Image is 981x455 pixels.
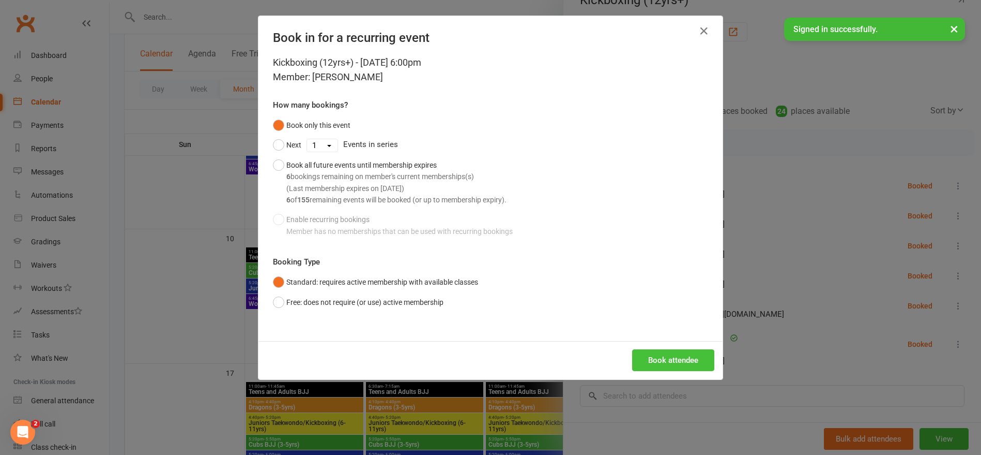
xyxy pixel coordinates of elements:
label: Booking Type [273,256,320,268]
button: Book attendee [632,349,714,371]
label: How many bookings? [273,99,348,111]
button: Close [696,23,712,39]
button: Free: does not require (or use) active membership [273,292,443,312]
button: Standard: requires active membership with available classes [273,272,478,292]
div: Book all future events until membership expires [286,159,507,206]
button: Book only this event [273,115,350,135]
div: bookings remaining on member's current memberships(s) (Last membership expires on [DATE]) of rema... [286,171,507,206]
strong: 6 [286,196,290,204]
button: Next [273,135,301,155]
strong: 6 [286,172,290,181]
h4: Book in for a recurring event [273,31,708,45]
iframe: Intercom live chat [10,420,35,445]
button: Book all future events until membership expires6bookings remaining on member's current membership... [273,155,507,210]
span: 2 [32,420,40,428]
div: Events in series [273,135,708,155]
strong: 155 [297,196,310,204]
div: Kickboxing (12yrs+) - [DATE] 6:00pm Member: [PERSON_NAME] [273,55,708,84]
